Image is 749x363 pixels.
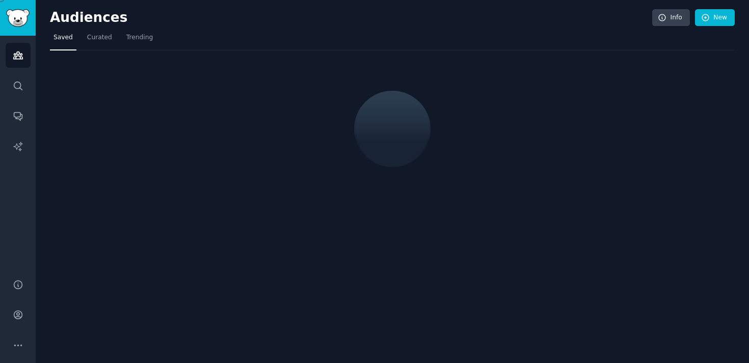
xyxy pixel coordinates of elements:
[87,33,112,42] span: Curated
[652,9,690,27] a: Info
[84,30,116,50] a: Curated
[695,9,735,27] a: New
[123,30,156,50] a: Trending
[53,33,73,42] span: Saved
[50,10,652,26] h2: Audiences
[50,30,76,50] a: Saved
[126,33,153,42] span: Trending
[6,9,30,27] img: GummySearch logo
